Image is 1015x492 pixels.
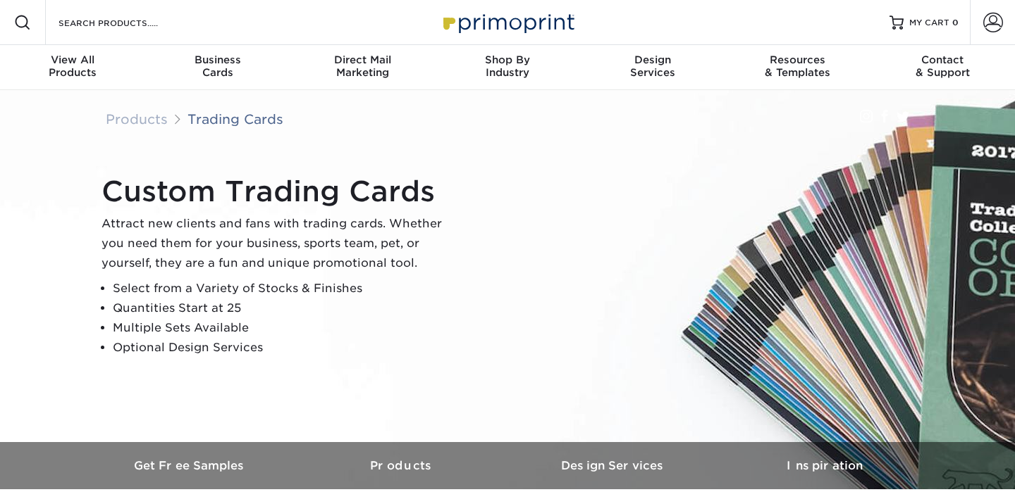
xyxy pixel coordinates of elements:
[187,111,283,127] a: Trading Cards
[290,53,435,79] div: Marketing
[113,298,454,318] li: Quantities Start at 25
[106,111,168,127] a: Products
[290,53,435,66] span: Direct Mail
[57,14,195,31] input: SEARCH PRODUCTS.....
[725,53,871,66] span: Resources
[145,53,290,79] div: Cards
[113,318,454,338] li: Multiple Sets Available
[113,279,454,298] li: Select from a Variety of Stocks & Finishes
[437,7,578,37] img: Primoprint
[719,459,930,472] h3: Inspiration
[296,442,508,489] a: Products
[508,442,719,489] a: Design Services
[145,53,290,66] span: Business
[725,53,871,79] div: & Templates
[909,17,949,29] span: MY CART
[870,53,1015,66] span: Contact
[870,45,1015,90] a: Contact& Support
[435,53,580,79] div: Industry
[101,214,454,273] p: Attract new clients and fans with trading cards. Whether you need them for your business, sports ...
[725,45,871,90] a: Resources& Templates
[296,459,508,472] h3: Products
[101,175,454,208] h1: Custom Trading Cards
[113,338,454,358] li: Optional Design Services
[580,45,725,90] a: DesignServices
[435,45,580,90] a: Shop ByIndustry
[508,459,719,472] h3: Design Services
[952,18,959,27] span: 0
[719,442,930,489] a: Inspiration
[85,442,296,489] a: Get Free Samples
[580,53,725,79] div: Services
[145,45,290,90] a: BusinessCards
[580,53,725,66] span: Design
[85,459,296,472] h3: Get Free Samples
[870,53,1015,79] div: & Support
[290,45,435,90] a: Direct MailMarketing
[435,53,580,66] span: Shop By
